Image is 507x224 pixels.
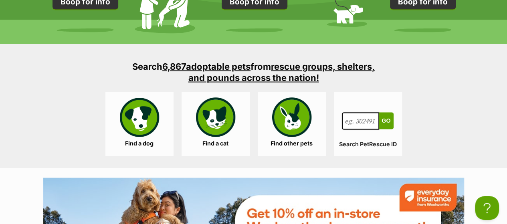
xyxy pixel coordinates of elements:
[162,61,250,72] a: 6,867adoptable pets
[258,92,326,156] a: Find other pets
[379,113,393,129] button: Go
[162,61,186,72] span: 6,867
[125,61,382,83] h3: Search from
[188,61,375,83] a: rescue groups, shelters, and pounds across the nation!
[182,92,250,156] a: Find a cat
[475,196,499,220] iframe: Help Scout Beacon - Open
[334,141,402,148] label: Search PetRescue ID
[342,113,380,130] input: eg. 302491
[105,92,174,156] a: Find a dog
